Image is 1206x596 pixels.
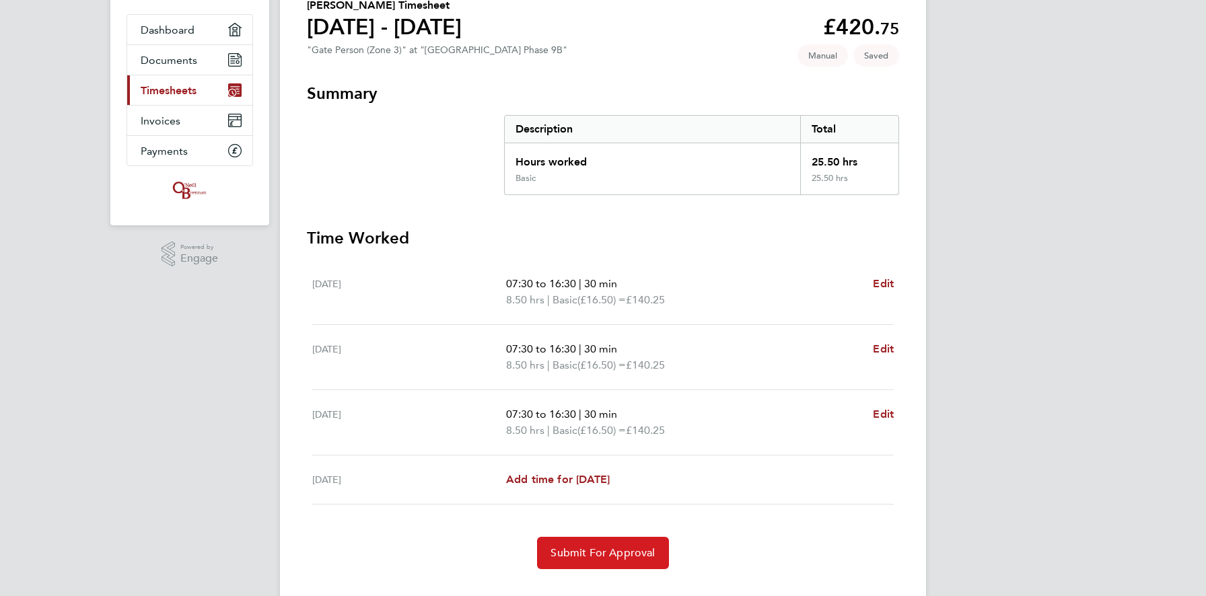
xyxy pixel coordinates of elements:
[506,277,576,290] span: 07:30 to 16:30
[506,472,610,488] a: Add time for [DATE]
[547,293,550,306] span: |
[505,143,800,173] div: Hours worked
[141,84,197,97] span: Timesheets
[577,293,626,306] span: (£16.50) =
[127,136,252,165] a: Payments
[162,241,219,267] a: Powered byEngage
[880,19,899,38] span: 75
[626,359,665,371] span: £140.25
[506,473,610,486] span: Add time for [DATE]
[873,342,894,355] span: Edit
[547,359,550,371] span: |
[307,13,462,40] h1: [DATE] - [DATE]
[577,424,626,437] span: (£16.50) =
[141,24,194,36] span: Dashboard
[873,406,894,422] a: Edit
[873,408,894,420] span: Edit
[180,241,218,253] span: Powered by
[307,227,899,249] h3: Time Worked
[823,14,899,40] app-decimal: £420.
[873,277,894,290] span: Edit
[800,143,898,173] div: 25.50 hrs
[516,173,536,184] div: Basic
[312,341,506,373] div: [DATE]
[312,406,506,439] div: [DATE]
[873,341,894,357] a: Edit
[506,359,544,371] span: 8.50 hrs
[312,276,506,308] div: [DATE]
[547,424,550,437] span: |
[873,276,894,292] a: Edit
[579,408,581,420] span: |
[170,180,209,201] img: oneillandbrennan-logo-retina.png
[141,114,180,127] span: Invoices
[506,408,576,420] span: 07:30 to 16:30
[127,75,252,105] a: Timesheets
[584,408,617,420] span: 30 min
[127,106,252,135] a: Invoices
[307,83,899,104] h3: Summary
[584,342,617,355] span: 30 min
[551,546,655,560] span: Submit For Approval
[553,292,577,308] span: Basic
[505,116,800,143] div: Description
[800,116,898,143] div: Total
[127,45,252,75] a: Documents
[553,422,577,439] span: Basic
[584,277,617,290] span: 30 min
[180,253,218,264] span: Engage
[307,44,567,56] div: "Gate Person (Zone 3)" at "[GEOGRAPHIC_DATA] Phase 9B"
[797,44,848,67] span: This timesheet was manually created.
[553,357,577,373] span: Basic
[312,472,506,488] div: [DATE]
[504,115,899,195] div: Summary
[506,424,544,437] span: 8.50 hrs
[579,277,581,290] span: |
[141,54,197,67] span: Documents
[626,424,665,437] span: £140.25
[853,44,899,67] span: This timesheet is Saved.
[506,293,544,306] span: 8.50 hrs
[141,145,188,157] span: Payments
[127,15,252,44] a: Dashboard
[577,359,626,371] span: (£16.50) =
[506,342,576,355] span: 07:30 to 16:30
[579,342,581,355] span: |
[800,173,898,194] div: 25.50 hrs
[127,180,253,201] a: Go to home page
[626,293,665,306] span: £140.25
[537,537,668,569] button: Submit For Approval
